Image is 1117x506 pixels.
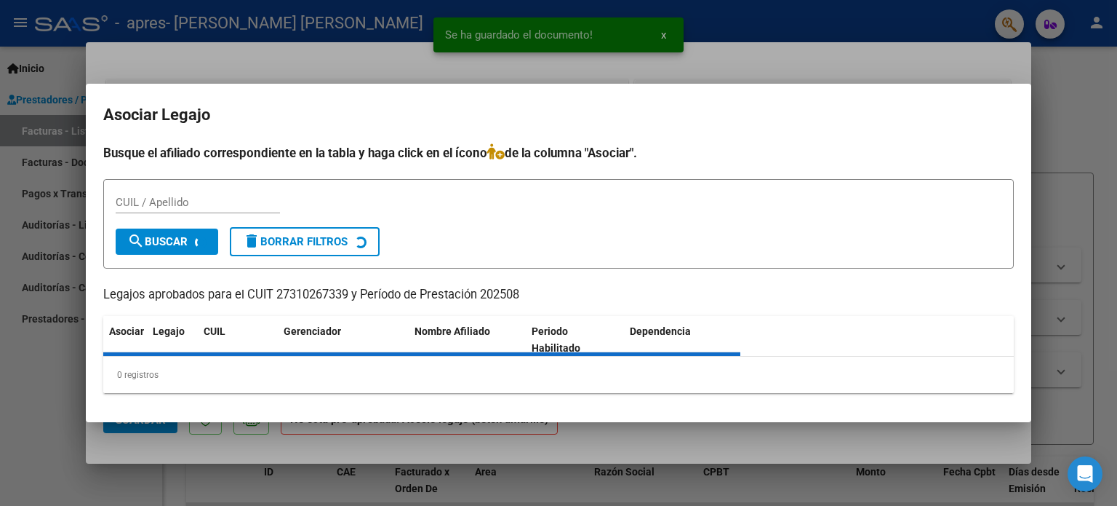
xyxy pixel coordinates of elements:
h4: Busque el afiliado correspondiente en la tabla y haga click en el ícono de la columna "Asociar". [103,143,1014,162]
span: CUIL [204,325,225,337]
datatable-header-cell: Gerenciador [278,316,409,364]
span: Borrar Filtros [243,235,348,248]
div: Open Intercom Messenger [1068,456,1102,491]
mat-icon: delete [243,232,260,250]
mat-icon: search [127,232,145,250]
span: Buscar [127,235,188,248]
datatable-header-cell: Dependencia [624,316,741,364]
div: 0 registros [103,357,1014,393]
datatable-header-cell: Legajo [147,316,198,364]
h2: Asociar Legajo [103,101,1014,129]
span: Asociar [109,325,144,337]
datatable-header-cell: Periodo Habilitado [526,316,624,364]
span: Dependencia [630,325,691,337]
datatable-header-cell: Asociar [103,316,147,364]
button: Buscar [116,229,218,255]
span: Legajo [153,325,185,337]
datatable-header-cell: CUIL [198,316,278,364]
datatable-header-cell: Nombre Afiliado [409,316,526,364]
span: Periodo Habilitado [532,325,580,354]
span: Gerenciador [284,325,341,337]
span: Nombre Afiliado [415,325,490,337]
p: Legajos aprobados para el CUIT 27310267339 y Período de Prestación 202508 [103,286,1014,304]
button: Borrar Filtros [230,227,380,256]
